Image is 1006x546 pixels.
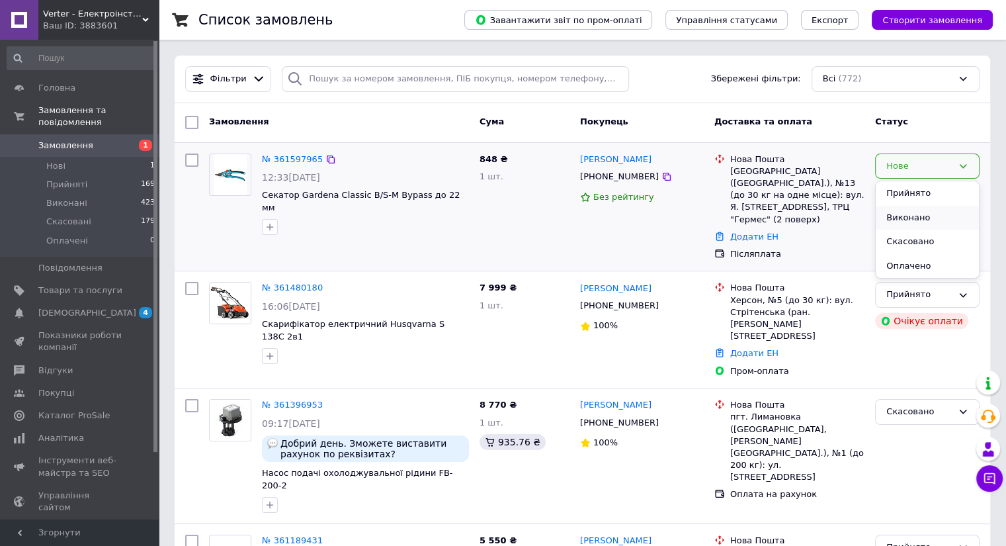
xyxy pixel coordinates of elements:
span: 7 999 ₴ [480,283,517,293]
div: 935.76 ₴ [480,434,546,450]
span: Verter - Електроінструменти та витратні матеріали [43,8,142,20]
div: Пром-оплата [730,365,864,377]
span: Всі [823,73,836,85]
span: Інструменти веб-майстра та SEO [38,455,122,478]
span: 09:17[DATE] [262,418,320,429]
span: Відгуки [38,365,73,377]
div: Нова Пошта [730,282,864,294]
a: Секатор Gardena Classic B/S-M Bypass до 22 мм [262,190,460,212]
span: Управління сайтом [38,490,122,514]
span: Показники роботи компанії [38,330,122,353]
a: [PERSON_NAME] [580,399,651,412]
span: Без рейтингу [593,192,654,202]
span: 1 шт. [480,171,503,181]
div: [PHONE_NUMBER] [577,414,661,432]
span: Замовлення [38,140,93,152]
span: 169 [141,179,155,191]
span: Замовлення [209,116,269,126]
span: Cума [480,116,504,126]
div: [GEOGRAPHIC_DATA] ([GEOGRAPHIC_DATA].), №13 (до 30 кг на одне місце): вул. Я. [STREET_ADDRESS], Т... [730,165,864,226]
span: Прийняті [46,179,87,191]
button: Експорт [801,10,859,30]
div: Нове [886,159,952,173]
span: Експорт [812,15,849,25]
button: Завантажити звіт по пром-оплаті [464,10,652,30]
span: 848 ₴ [480,154,508,164]
span: Збережені фільтри: [711,73,801,85]
div: пгт. Лимановка ([GEOGRAPHIC_DATA], [PERSON_NAME][GEOGRAPHIC_DATA].), №1 (до 200 кг): ул. [STREET_... [730,411,864,483]
a: Створити замовлення [859,15,993,24]
span: Управління статусами [676,15,777,25]
span: Фільтри [210,73,247,85]
div: Нова Пошта [730,154,864,165]
span: Оплачені [46,235,88,247]
div: Скасовано [886,405,952,419]
img: Фото товару [210,283,251,324]
button: Управління статусами [665,10,788,30]
span: Скасовані [46,216,91,228]
span: Головна [38,82,75,94]
a: Додати ЕН [730,348,778,358]
div: Херсон, №5 (до 30 кг): вул. Стрітенська (ран. [PERSON_NAME][STREET_ADDRESS] [730,295,864,343]
a: Насос подачі охолоджувальної рідини FB-200-2 [262,468,452,490]
li: Прийнято [876,181,979,206]
span: 5 550 ₴ [480,535,517,545]
a: Скарифікатор електричний Husqvarna S 138C 2в1 [262,319,444,341]
div: [PHONE_NUMBER] [577,168,661,185]
img: Фото товару [214,154,247,195]
a: № 361189431 [262,535,323,545]
a: Фото товару [209,399,251,441]
span: 1 шт. [480,418,503,428]
h1: Список замовлень [198,12,333,28]
span: 179 [141,216,155,228]
span: 100% [593,437,618,447]
a: № 361396953 [262,400,323,410]
span: 423 [141,197,155,209]
a: Додати ЕН [730,232,778,242]
div: Післяплата [730,248,864,260]
a: [PERSON_NAME] [580,154,651,166]
span: 4 [139,307,152,318]
span: 100% [593,320,618,330]
span: 16:06[DATE] [262,301,320,312]
span: 0 [150,235,155,247]
span: Покупці [38,387,74,399]
span: 8 770 ₴ [480,400,517,410]
span: Каталог ProSale [38,410,110,422]
button: Чат з покупцем [976,465,1003,492]
span: Товари та послуги [38,285,122,296]
li: Оплачено [876,254,979,279]
li: Скасовано [876,230,979,254]
span: (772) [838,73,861,83]
div: [PHONE_NUMBER] [577,297,661,314]
div: Очікує оплати [875,313,968,329]
span: 1 шт. [480,300,503,310]
span: Доставка та оплата [714,116,812,126]
div: Прийнято [886,288,952,302]
span: Аналітика [38,432,84,444]
div: Нова Пошта [730,399,864,411]
div: Ваш ID: 3883601 [43,20,159,32]
a: Фото товару [209,154,251,196]
a: [PERSON_NAME] [580,283,651,295]
span: Замовлення та повідомлення [38,105,159,128]
a: Фото товару [209,282,251,324]
span: 12:33[DATE] [262,172,320,183]
span: Нові [46,160,65,172]
img: :speech_balloon: [267,438,278,449]
span: 1 [139,140,152,151]
span: [DEMOGRAPHIC_DATA] [38,307,136,319]
a: № 361480180 [262,283,323,293]
span: Завантажити звіт по пром-оплаті [475,14,642,26]
span: Створити замовлення [882,15,982,25]
img: Фото товару [210,400,251,441]
span: Виконані [46,197,87,209]
a: № 361597965 [262,154,323,164]
button: Створити замовлення [872,10,993,30]
span: 1 [150,160,155,172]
input: Пошук [7,46,156,70]
div: Оплата на рахунок [730,488,864,500]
